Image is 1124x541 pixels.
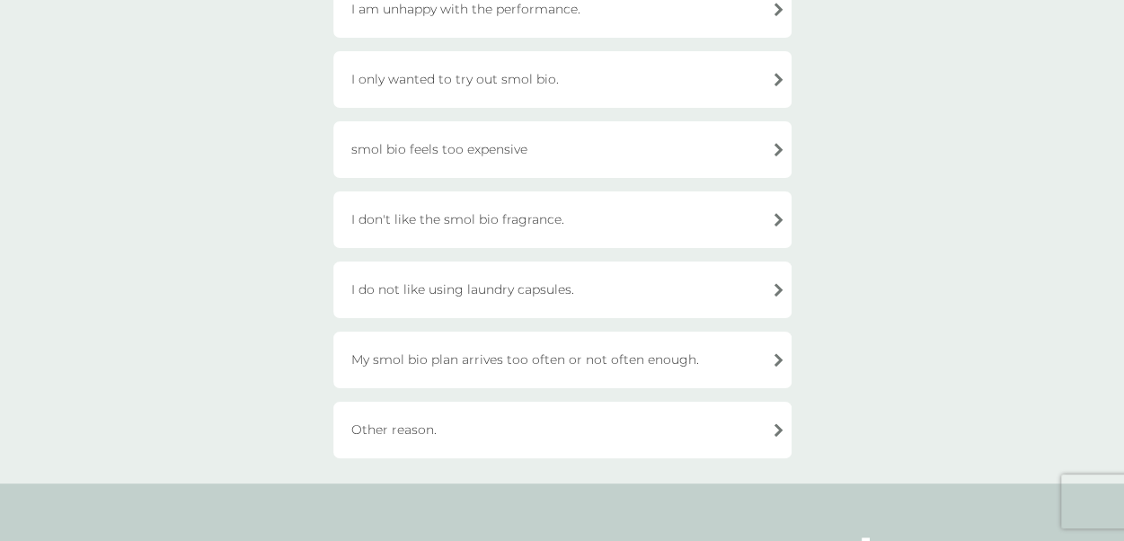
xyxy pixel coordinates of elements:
[333,51,792,108] div: I only wanted to try out smol bio.
[333,121,792,178] div: smol bio feels too expensive
[333,191,792,248] div: I don't like the smol bio fragrance.
[333,262,792,318] div: I do not like using laundry capsules.
[333,402,792,458] div: Other reason.
[333,332,792,388] div: My smol bio plan arrives too often or not often enough.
